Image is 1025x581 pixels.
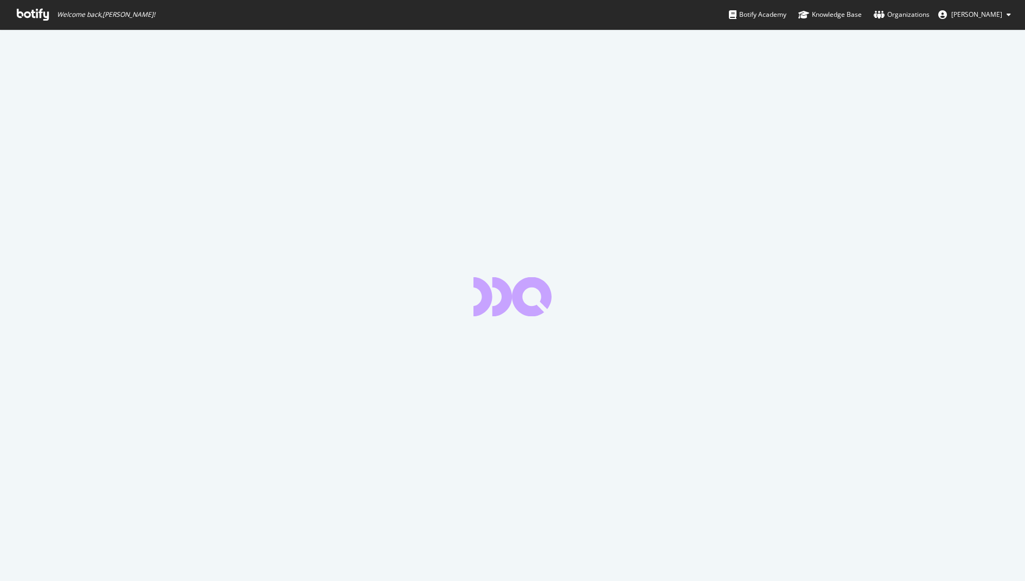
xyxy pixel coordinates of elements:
div: Knowledge Base [798,9,862,20]
button: [PERSON_NAME] [930,6,1020,23]
span: Welcome back, [PERSON_NAME] ! [57,10,155,19]
span: Venus Kalra [951,10,1002,19]
div: Botify Academy [729,9,786,20]
div: Organizations [874,9,930,20]
div: animation [473,277,552,316]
